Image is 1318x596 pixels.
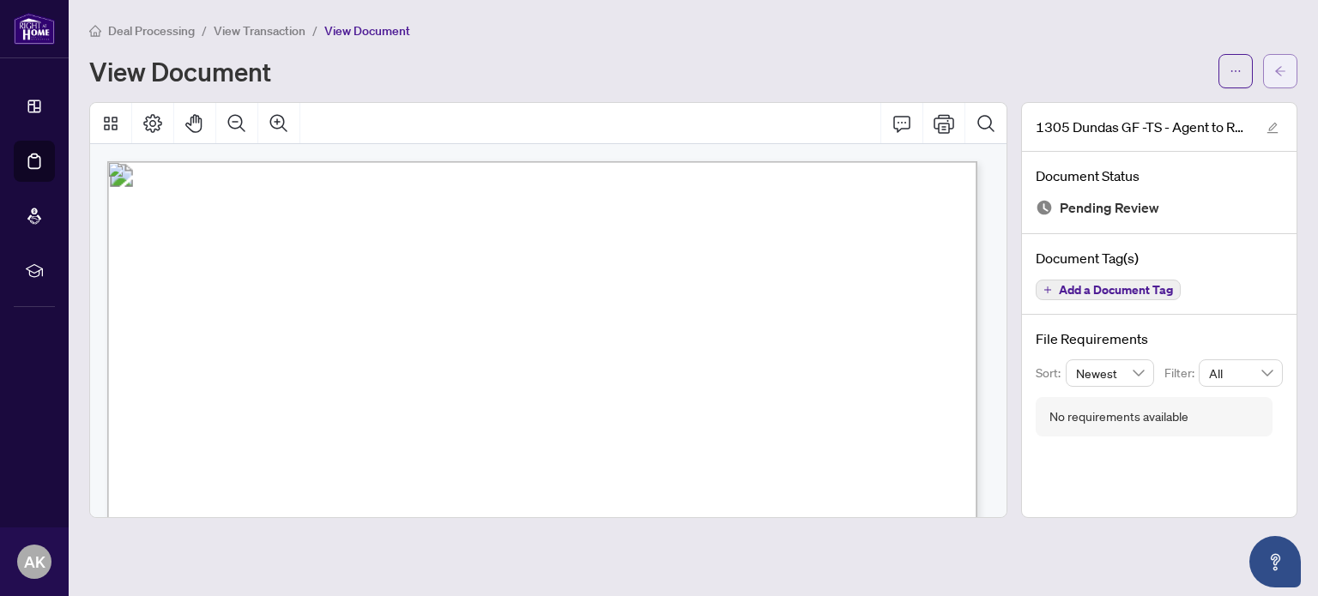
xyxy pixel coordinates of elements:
[1076,360,1145,386] span: Newest
[1230,65,1242,77] span: ellipsis
[312,21,317,40] li: /
[89,25,101,37] span: home
[108,23,195,39] span: Deal Processing
[1267,122,1279,134] span: edit
[1036,248,1283,268] h4: Document Tag(s)
[1209,360,1273,386] span: All
[1043,286,1052,294] span: plus
[1036,328,1283,349] h4: File Requirements
[214,23,305,39] span: View Transaction
[1036,117,1250,137] span: 1305 Dundas GF -TS - Agent to Review.pdf
[324,23,410,39] span: View Document
[1059,284,1173,296] span: Add a Document Tag
[1060,196,1159,220] span: Pending Review
[89,57,271,85] h1: View Document
[24,550,45,574] span: AK
[202,21,207,40] li: /
[1049,407,1188,426] div: No requirements available
[14,13,55,45] img: logo
[1249,536,1301,587] button: Open asap
[1036,364,1066,382] p: Sort:
[1036,280,1181,300] button: Add a Document Tag
[1274,65,1286,77] span: arrow-left
[1036,199,1053,216] img: Document Status
[1164,364,1199,382] p: Filter:
[1036,166,1283,186] h4: Document Status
